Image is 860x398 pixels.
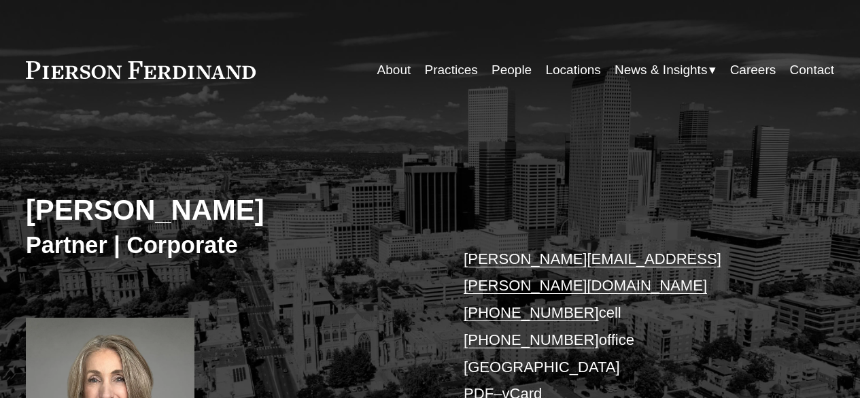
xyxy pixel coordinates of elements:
[464,250,721,295] a: [PERSON_NAME][EMAIL_ADDRESS][PERSON_NAME][DOMAIN_NAME]
[464,304,599,321] a: [PHONE_NUMBER]
[545,57,600,83] a: Locations
[26,231,430,259] h3: Partner | Corporate
[464,331,599,348] a: [PHONE_NUMBER]
[615,59,707,82] span: News & Insights
[26,193,430,228] h2: [PERSON_NAME]
[730,57,776,83] a: Careers
[615,57,716,83] a: folder dropdown
[377,57,411,83] a: About
[425,57,478,83] a: Practices
[492,57,532,83] a: People
[790,57,835,83] a: Contact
